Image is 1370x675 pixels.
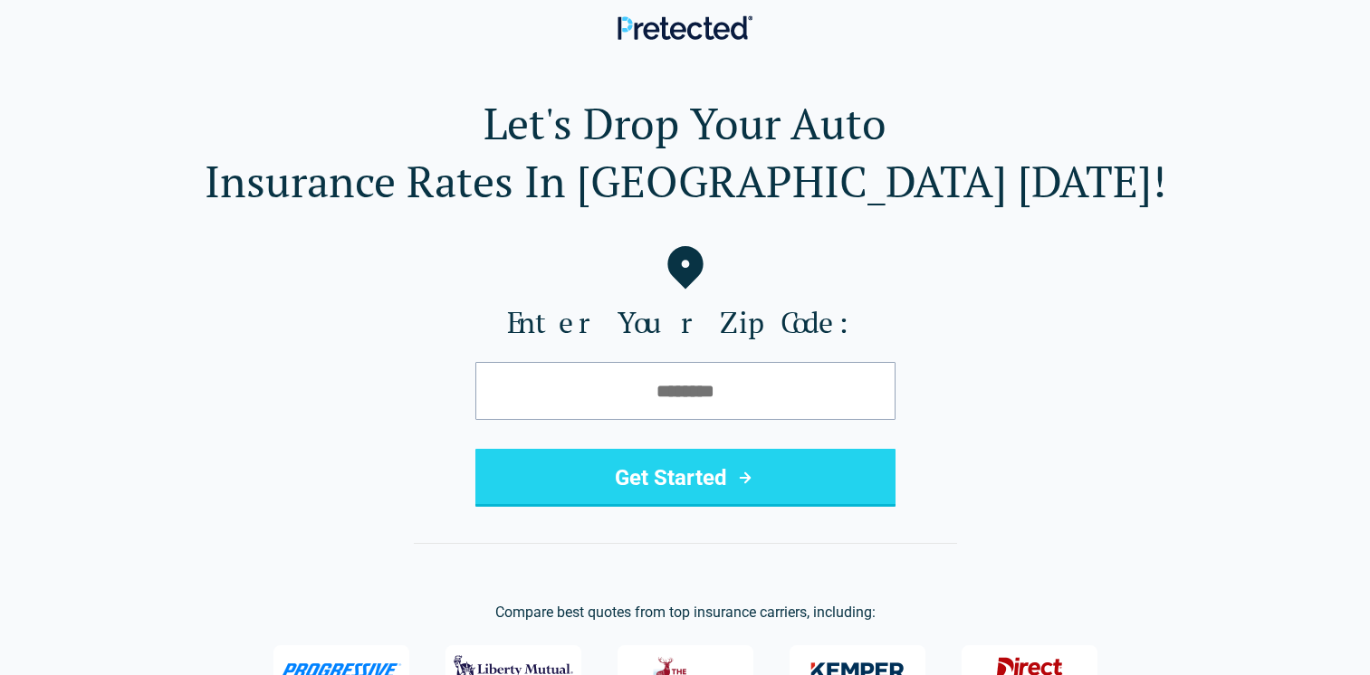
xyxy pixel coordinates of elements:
label: Enter Your Zip Code: [29,304,1341,340]
p: Compare best quotes from top insurance carriers, including: [29,602,1341,623]
button: Get Started [475,449,896,507]
img: Pretected [618,15,752,40]
h1: Let's Drop Your Auto Insurance Rates In [GEOGRAPHIC_DATA] [DATE]! [29,94,1341,210]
